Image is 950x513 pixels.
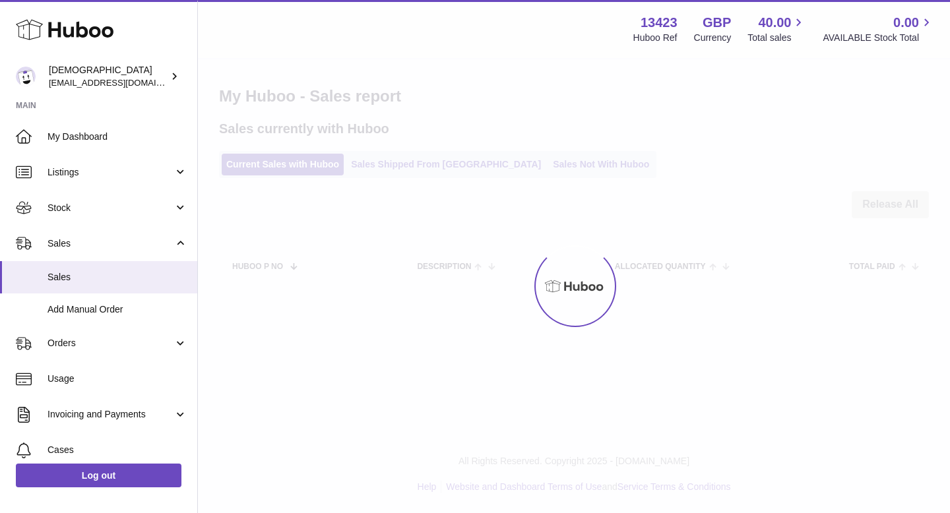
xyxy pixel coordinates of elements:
span: Usage [47,373,187,385]
span: AVAILABLE Stock Total [823,32,934,44]
a: 40.00 Total sales [747,14,806,44]
span: 0.00 [893,14,919,32]
span: 40.00 [758,14,791,32]
strong: GBP [703,14,731,32]
a: Log out [16,464,181,487]
div: Currency [694,32,732,44]
span: [EMAIL_ADDRESS][DOMAIN_NAME] [49,77,194,88]
span: My Dashboard [47,131,187,143]
span: Listings [47,166,174,179]
a: 0.00 AVAILABLE Stock Total [823,14,934,44]
span: Orders [47,337,174,349]
span: Cases [47,444,187,456]
span: Total sales [747,32,806,44]
span: Stock [47,202,174,214]
span: Sales [47,237,174,250]
div: Huboo Ref [633,32,678,44]
div: [DEMOGRAPHIC_DATA] [49,64,168,89]
span: Add Manual Order [47,303,187,316]
span: Sales [47,271,187,284]
strong: 13423 [641,14,678,32]
img: olgazyuz@outlook.com [16,67,36,86]
span: Invoicing and Payments [47,408,174,421]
